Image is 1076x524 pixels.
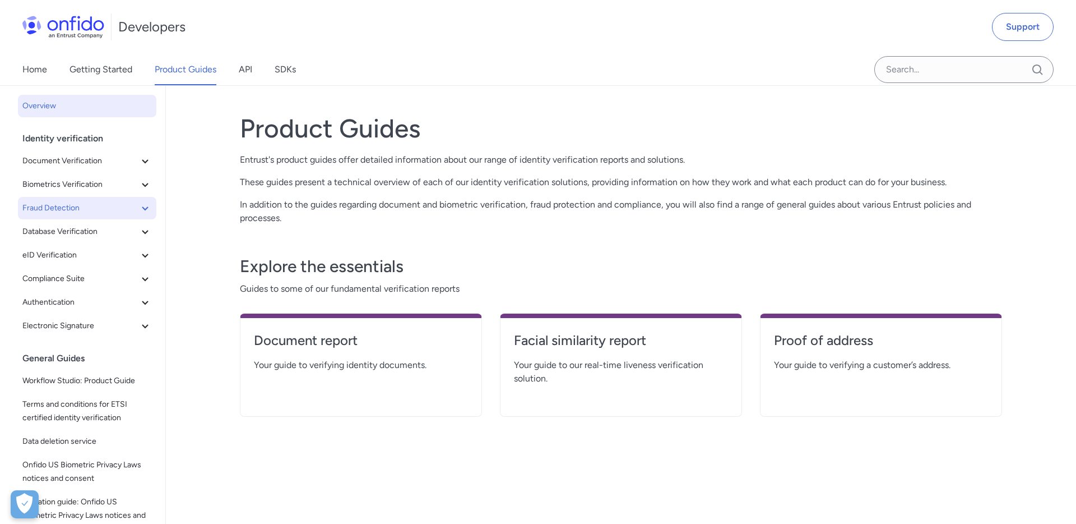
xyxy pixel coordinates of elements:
button: Database Verification [18,220,156,243]
span: Data deletion service [22,435,152,448]
a: Onfido US Biometric Privacy Laws notices and consent [18,454,156,490]
span: Terms and conditions for ETSI certified identity verification [22,398,152,425]
span: Your guide to verifying a customer’s address. [774,358,988,372]
a: Workflow Studio: Product Guide [18,370,156,392]
a: Home [22,54,47,85]
div: Cookie Preferences [11,490,39,518]
a: Document report [254,332,468,358]
input: Onfido search input field [874,56,1054,83]
span: Overview [22,99,152,113]
a: Facial similarity report [514,332,728,358]
button: Document Verification [18,150,156,172]
button: Electronic Signature [18,315,156,337]
button: Fraud Detection [18,197,156,219]
a: Getting Started [69,54,132,85]
span: Your guide to verifying identity documents. [254,358,468,372]
span: Compliance Suite [22,272,138,286]
h4: Facial similarity report [514,332,728,350]
span: Document Verification [22,154,138,168]
span: Authentication [22,296,138,309]
img: Onfido Logo [22,16,104,38]
a: Terms and conditions for ETSI certified identity verification [18,393,156,429]
p: In addition to the guides regarding document and biometric verification, fraud protection and com... [240,198,1002,225]
h4: Document report [254,332,468,350]
h3: Explore the essentials [240,255,1002,278]
span: Your guide to our real-time liveness verification solution. [514,358,728,385]
p: These guides present a technical overview of each of our identity verification solutions, providi... [240,176,1002,189]
button: Compliance Suite [18,268,156,290]
button: Authentication [18,291,156,314]
p: Entrust's product guides offer detailed information about our range of identity verification repo... [240,153,1002,167]
div: Identity verification [22,127,161,150]
a: Data deletion service [18,430,156,453]
a: Support [992,13,1054,41]
span: Biometrics Verification [22,178,138,191]
button: eID Verification [18,244,156,266]
span: Workflow Studio: Product Guide [22,374,152,388]
span: eID Verification [22,249,138,262]
span: Fraud Detection [22,201,138,215]
span: Electronic Signature [22,319,138,333]
a: Proof of address [774,332,988,358]
button: Open Preferences [11,490,39,518]
span: Onfido US Biometric Privacy Laws notices and consent [22,458,152,485]
h1: Product Guides [240,113,1002,144]
h4: Proof of address [774,332,988,350]
button: Biometrics Verification [18,173,156,196]
div: General Guides [22,347,161,370]
a: Product Guides [155,54,216,85]
a: API [239,54,252,85]
a: Overview [18,95,156,117]
h1: Developers [118,18,185,36]
span: Database Verification [22,225,138,238]
a: SDKs [275,54,296,85]
span: Guides to some of our fundamental verification reports [240,282,1002,296]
